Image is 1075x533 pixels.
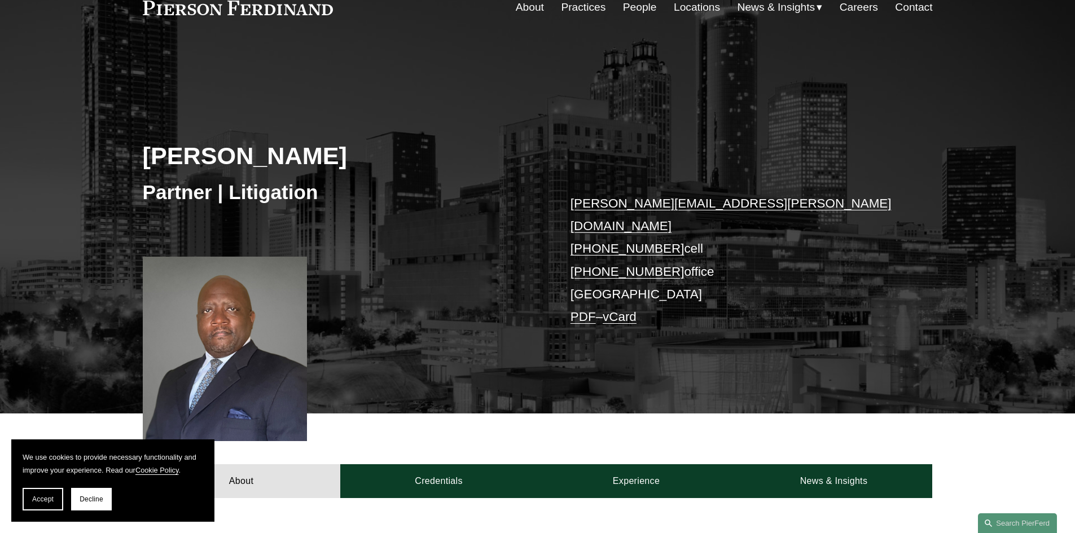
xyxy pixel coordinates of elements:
[340,464,538,498] a: Credentials
[135,466,179,474] a: Cookie Policy
[23,451,203,477] p: We use cookies to provide necessary functionality and improve your experience. Read our .
[143,464,340,498] a: About
[603,310,637,324] a: vCard
[571,241,685,256] a: [PHONE_NUMBER]
[11,439,214,522] section: Cookie banner
[571,265,685,279] a: [PHONE_NUMBER]
[32,495,54,503] span: Accept
[571,196,892,233] a: [PERSON_NAME][EMAIL_ADDRESS][PERSON_NAME][DOMAIN_NAME]
[143,141,472,170] h2: [PERSON_NAME]
[978,513,1057,533] a: Search this site
[71,488,112,510] button: Decline
[538,464,735,498] a: Experience
[571,192,900,329] p: cell office [GEOGRAPHIC_DATA] –
[735,464,932,498] a: News & Insights
[571,310,596,324] a: PDF
[80,495,103,503] span: Decline
[143,180,472,205] h3: Partner | Litigation
[23,488,63,510] button: Accept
